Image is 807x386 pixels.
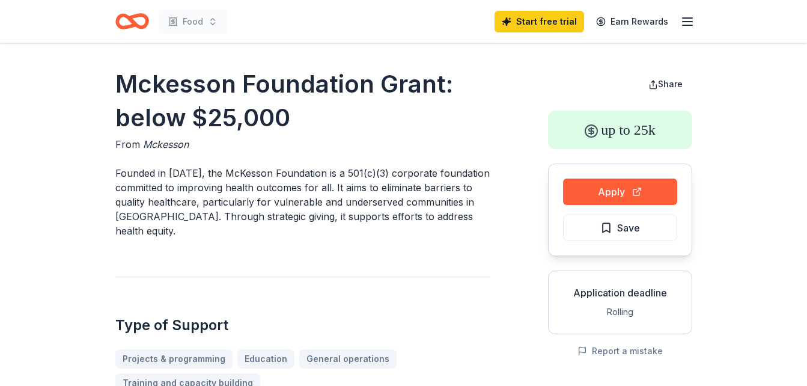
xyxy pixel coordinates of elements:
[563,179,677,205] button: Apply
[115,67,490,135] h1: Mckesson Foundation Grant: below $25,000
[237,349,294,369] a: Education
[548,111,692,149] div: up to 25k
[299,349,397,369] a: General operations
[115,349,233,369] a: Projects & programming
[143,138,189,150] span: Mckesson
[589,11,675,32] a: Earn Rewards
[115,137,490,152] div: From
[115,166,490,238] p: Founded in [DATE], the McKesson Foundation is a 501(c)(3) corporate foundation committed to impro...
[495,11,584,32] a: Start free trial
[115,316,490,335] h2: Type of Support
[563,215,677,241] button: Save
[639,72,692,96] button: Share
[558,305,682,319] div: Rolling
[617,220,640,236] span: Save
[115,7,149,35] a: Home
[159,10,227,34] button: Food
[183,14,203,29] span: Food
[658,79,683,89] span: Share
[558,286,682,300] div: Application deadline
[577,344,663,358] button: Report a mistake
